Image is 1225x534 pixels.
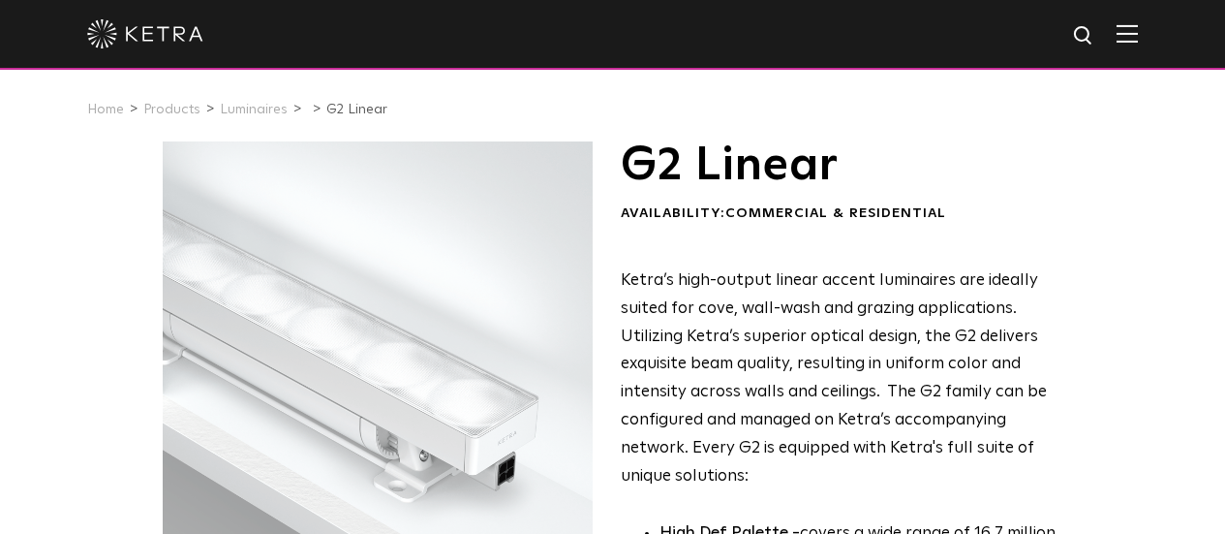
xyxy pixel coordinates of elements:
[87,19,203,48] img: ketra-logo-2019-white
[621,141,1061,190] h1: G2 Linear
[621,267,1061,491] p: Ketra’s high-output linear accent luminaires are ideally suited for cove, wall-wash and grazing a...
[220,103,288,116] a: Luminaires
[87,103,124,116] a: Home
[725,206,946,220] span: Commercial & Residential
[1072,24,1096,48] img: search icon
[621,204,1061,224] div: Availability:
[1117,24,1138,43] img: Hamburger%20Nav.svg
[143,103,200,116] a: Products
[326,103,387,116] a: G2 Linear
